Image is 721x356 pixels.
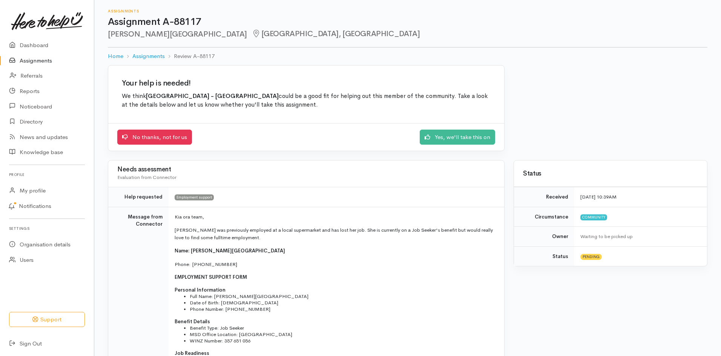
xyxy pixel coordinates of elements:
[580,233,698,240] div: Waiting to be picked up
[175,274,247,280] span: EMPLOYMENT SUPPORT FORM
[108,52,123,61] a: Home
[108,47,707,65] nav: breadcrumb
[108,17,707,28] h1: Assignment A-88117
[514,207,574,227] td: Circumstance
[9,170,85,180] h6: Profile
[580,214,607,220] span: Community
[190,325,495,331] li: Benefit Type: Job Seeker
[514,227,574,247] td: Owner
[175,287,226,293] span: Personal Information
[117,166,495,173] h3: Needs assessment
[9,223,85,234] h6: Settings
[523,170,698,177] h3: Status
[146,92,279,100] b: [GEOGRAPHIC_DATA] - [GEOGRAPHIC_DATA]
[190,293,495,299] li: Full Name: [PERSON_NAME][GEOGRAPHIC_DATA]
[190,331,495,338] li: MSD Office Location: [GEOGRAPHIC_DATA]
[190,338,495,344] li: WINZ Number: 357 651 056
[420,130,495,145] a: Yes, we'll take this on
[175,248,285,254] span: Name: [PERSON_NAME][GEOGRAPHIC_DATA]
[580,254,602,260] span: Pending
[108,187,169,207] td: Help requested
[514,187,574,207] td: Received
[117,174,176,180] span: Evaluation from Connector
[175,194,214,200] span: Employment support
[9,312,85,327] button: Support
[117,130,192,145] a: No thanks, not for us
[252,29,420,38] span: [GEOGRAPHIC_DATA], [GEOGRAPHIC_DATA]
[122,92,491,110] p: We think could be a good fit for helping out this member of the community. Take a look at the det...
[190,306,495,312] li: Phone Number: [PHONE_NUMBER]
[132,52,165,61] a: Assignments
[165,52,215,61] li: Review A-88117
[175,318,210,325] span: Benefit Details
[190,299,495,306] li: Date of Birth: [DEMOGRAPHIC_DATA]
[108,9,707,13] h6: Assignments
[122,79,491,87] h2: Your help is needed!
[580,194,617,200] time: [DATE] 10:39AM
[175,213,495,221] p: Kia ora team,
[108,30,707,38] h2: [PERSON_NAME][GEOGRAPHIC_DATA]
[175,226,495,241] p: [PERSON_NAME] was previously employed at a local supermarket and has lost her job. She is current...
[514,246,574,266] td: Status
[175,261,495,268] p: Phone: [PHONE_NUMBER]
